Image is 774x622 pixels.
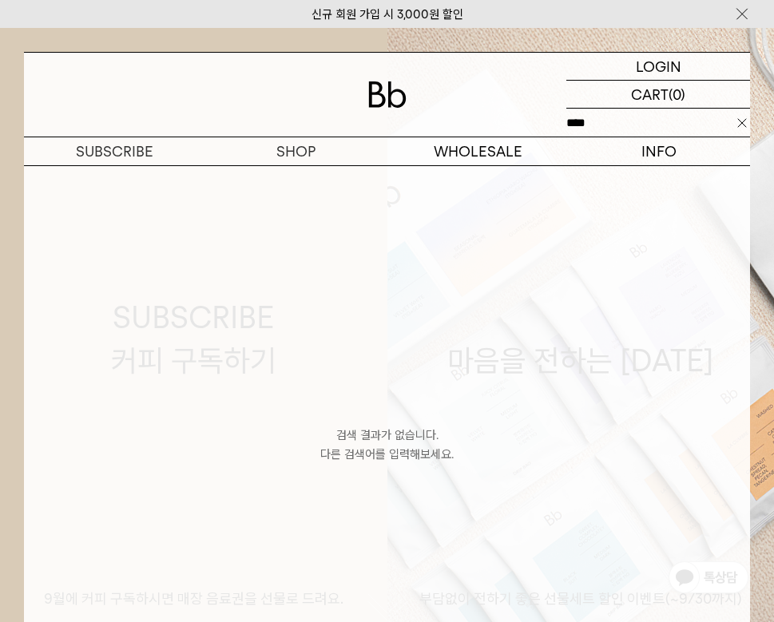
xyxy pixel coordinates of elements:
p: 검색 결과가 없습니다. 다른 검색어를 입력해보세요. [320,426,454,464]
p: WHOLESALE [387,137,569,165]
p: INFO [569,137,750,165]
p: LOGIN [636,53,681,80]
a: SUBSCRIBE [24,137,205,165]
p: (0) [669,81,685,108]
img: 로고 [368,81,407,108]
a: CART (0) [566,81,750,109]
p: CART [631,81,669,108]
a: SHOP [205,137,387,165]
a: 신규 회원 가입 시 3,000원 할인 [312,7,463,22]
a: LOGIN [566,53,750,81]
